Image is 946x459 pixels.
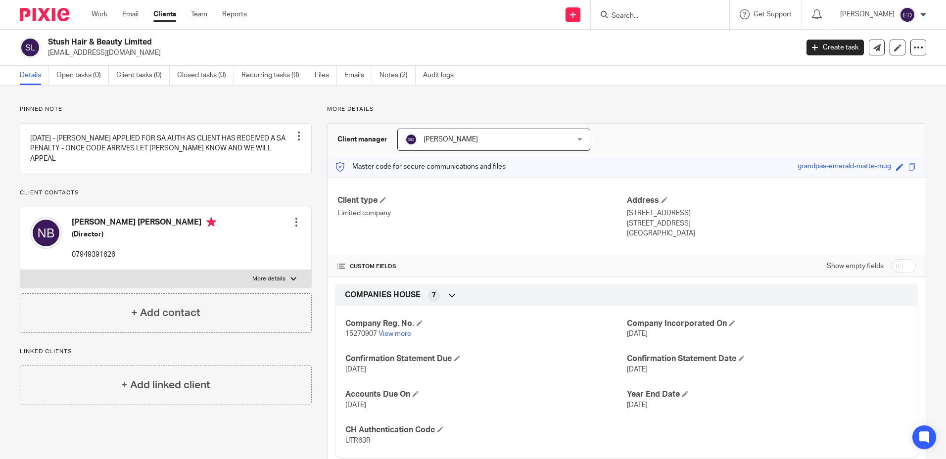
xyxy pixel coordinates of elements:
h4: Company Incorporated On [627,319,908,329]
h4: + Add linked client [121,377,210,393]
span: [DATE] [345,402,366,409]
a: Clients [153,9,176,19]
i: Primary [206,217,216,227]
span: [DATE] [345,366,366,373]
a: Recurring tasks (0) [241,66,307,85]
div: grandpas-emerald-matte-mug [798,161,891,173]
a: Closed tasks (0) [177,66,234,85]
p: Master code for secure communications and files [335,162,506,172]
h2: Stush Hair & Beauty Limited [48,37,643,47]
a: Notes (2) [379,66,416,85]
p: Client contacts [20,189,312,197]
img: svg%3E [405,134,417,145]
span: COMPANIES HOUSE [345,290,421,300]
p: [PERSON_NAME] [840,9,895,19]
p: More details [327,105,926,113]
h4: Accounts Due On [345,389,626,400]
span: Get Support [754,11,792,18]
a: Audit logs [423,66,461,85]
p: Pinned note [20,105,312,113]
p: 07949391626 [72,250,216,260]
h4: [PERSON_NAME] [PERSON_NAME] [72,217,216,229]
span: [DATE] [627,366,648,373]
h4: Confirmation Statement Due [345,354,626,364]
p: Linked clients [20,348,312,356]
input: Search [611,12,700,21]
span: UTR63R [345,437,371,444]
a: Team [191,9,207,19]
p: Limited company [337,208,626,218]
p: [STREET_ADDRESS] [627,219,916,229]
h4: CH Authentication Code [345,425,626,435]
a: Open tasks (0) [56,66,109,85]
a: Work [92,9,107,19]
p: More details [252,275,285,283]
h3: Client manager [337,135,387,144]
a: Files [315,66,337,85]
a: Client tasks (0) [116,66,170,85]
h4: Company Reg. No. [345,319,626,329]
h4: + Add contact [131,305,200,321]
a: Reports [222,9,247,19]
span: 15270907 [345,330,377,337]
p: [STREET_ADDRESS] [627,208,916,218]
h4: Address [627,195,916,206]
span: [DATE] [627,330,648,337]
span: [DATE] [627,402,648,409]
img: Pixie [20,8,69,21]
span: [PERSON_NAME] [424,136,478,143]
a: View more [378,330,411,337]
img: svg%3E [899,7,915,23]
h4: Confirmation Statement Date [627,354,908,364]
a: Email [122,9,139,19]
h4: CUSTOM FIELDS [337,263,626,271]
a: Details [20,66,49,85]
img: svg%3E [30,217,62,249]
p: [GEOGRAPHIC_DATA] [627,229,916,238]
p: [EMAIL_ADDRESS][DOMAIN_NAME] [48,48,792,58]
h4: Client type [337,195,626,206]
h4: Year End Date [627,389,908,400]
a: Create task [806,40,864,55]
span: 7 [432,290,436,300]
h5: (Director) [72,229,216,239]
label: Show empty fields [827,261,884,271]
a: Emails [344,66,372,85]
img: svg%3E [20,37,41,58]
